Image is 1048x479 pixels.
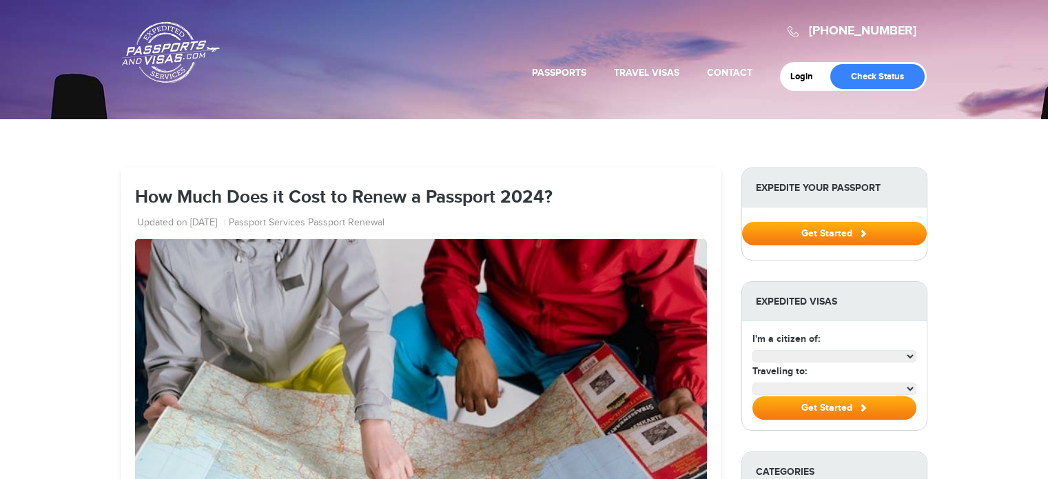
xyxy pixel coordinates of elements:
[790,71,823,82] a: Login
[752,396,916,420] button: Get Started
[614,67,679,79] a: Travel Visas
[229,216,305,230] a: Passport Services
[532,67,586,79] a: Passports
[742,282,927,321] strong: Expedited Visas
[137,216,226,230] li: Updated on [DATE]
[742,222,927,245] button: Get Started
[122,21,220,83] a: Passports & [DOMAIN_NAME]
[742,227,927,238] a: Get Started
[830,64,925,89] a: Check Status
[135,188,707,208] h1: How Much Does it Cost to Renew a Passport 2024?
[809,23,916,39] a: [PHONE_NUMBER]
[707,67,752,79] a: Contact
[742,168,927,207] strong: Expedite Your Passport
[308,216,384,230] a: Passport Renewal
[752,364,807,378] label: Traveling to:
[752,332,820,346] label: I'm a citizen of:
